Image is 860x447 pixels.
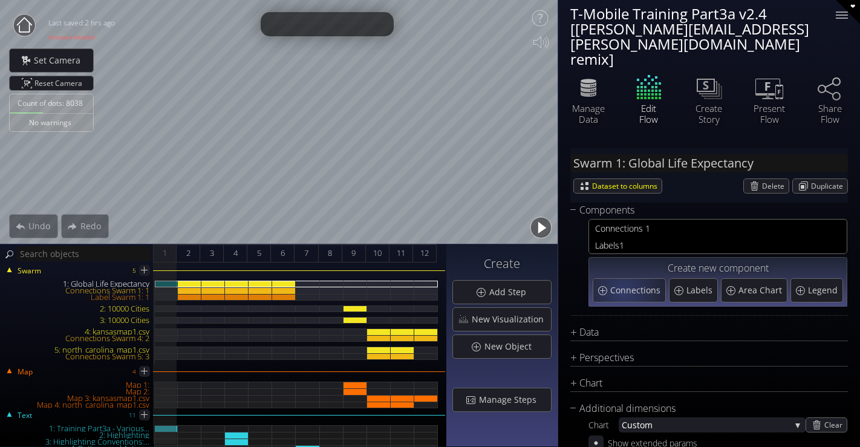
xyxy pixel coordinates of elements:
span: 11 [397,246,405,261]
div: 3: 10000 Cities [1,317,154,324]
h3: Create [452,257,552,270]
div: Present Flow [748,103,790,125]
div: Create Story [688,103,730,125]
span: Cu [622,417,633,432]
span: 12 [420,246,429,261]
span: New Visualization [471,313,551,325]
span: 9 [351,246,356,261]
span: New Object [484,341,539,353]
span: Duplicate [811,179,847,193]
div: 1: Training Part3a - Various... [1,425,154,432]
span: Set Camera [33,54,88,67]
div: Map 4: north_carolina_map1.csv [1,402,154,408]
div: 4: kansasmap1.csv [1,328,154,335]
span: Text [17,410,32,421]
div: Share Flow [809,103,851,125]
span: Reset Camera [34,76,86,90]
span: Connections [610,284,663,296]
span: Clear [824,418,847,432]
div: Label Swarm 1: 1 [1,294,154,301]
span: Add Step [489,286,533,298]
div: Chart [588,417,619,432]
div: Perspectives [570,350,833,365]
span: Area Chart [738,284,785,296]
span: 1 [619,238,840,253]
div: Components [570,203,833,218]
div: 2: 10000 Cities [1,305,154,312]
span: 5 [257,246,261,261]
div: Connections Swarm 1: 1 [1,287,154,294]
span: Con [595,221,610,236]
span: Labels [595,238,619,253]
div: 5 [132,263,136,278]
span: 7 [304,246,308,261]
span: 4 [233,246,238,261]
span: Labels [686,284,715,296]
input: Search objects [17,246,151,261]
span: Delete [762,179,789,193]
span: nections 1 [610,221,840,236]
span: 2 [186,246,191,261]
span: 6 [281,246,285,261]
span: 3 [210,246,214,261]
div: 2: Highlighting [1,432,154,439]
div: Connections Swarm 5: 3 [1,353,154,360]
div: 4 [132,364,136,379]
div: Additional dimensions [570,401,833,416]
span: Dataset to columns [592,179,662,193]
span: Manage Steps [478,394,544,406]
div: Create new component [593,261,843,276]
span: 8 [328,246,332,261]
div: Connections Swarm 4: 2 [1,335,154,342]
span: Legend [808,284,841,296]
span: Swarm [17,266,41,276]
div: Data [570,325,833,340]
span: stom [633,417,790,432]
div: Map 3: kansasmap1.csv [1,395,154,402]
div: Map 2: [1,388,154,395]
div: T-Mobile Training Part3a v2.4 [[PERSON_NAME][EMAIL_ADDRESS][PERSON_NAME][DOMAIN_NAME] remix] [570,6,821,67]
span: 10 [373,246,382,261]
span: 1 [163,246,167,261]
div: 5: north_carolina_map1.csv [1,347,154,353]
div: Map 1: [1,382,154,388]
div: 3: Highlighting Conventions:... [1,439,154,445]
div: Chart [570,376,833,391]
div: 1: Global Life Expectancy [1,281,154,287]
div: 11 [129,408,136,423]
span: Map [17,367,33,377]
div: Manage Data [567,103,610,125]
